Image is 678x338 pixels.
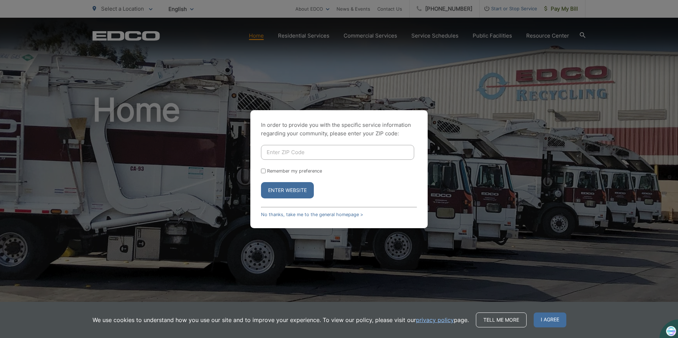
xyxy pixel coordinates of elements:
span: I agree [534,312,566,327]
a: No thanks, take me to the general homepage > [261,212,363,217]
button: Enter Website [261,182,314,198]
p: In order to provide you with the specific service information regarding your community, please en... [261,121,417,138]
a: privacy policy [416,316,454,324]
p: We use cookies to understand how you use our site and to improve your experience. To view our pol... [93,316,469,324]
a: Tell me more [476,312,527,327]
label: Remember my preference [267,168,322,174]
input: Enter ZIP Code [261,145,414,160]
